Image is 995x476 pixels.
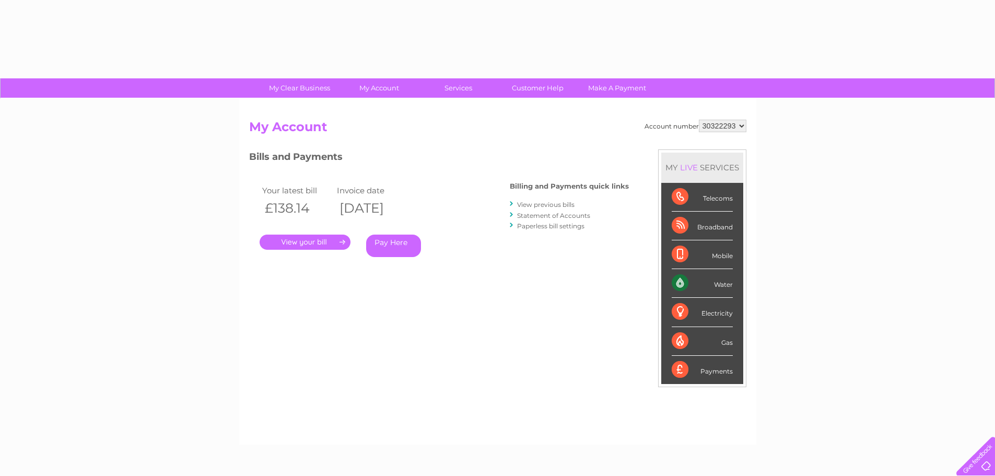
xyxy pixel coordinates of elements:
h4: Billing and Payments quick links [510,182,629,190]
div: LIVE [678,162,700,172]
a: Pay Here [366,235,421,257]
h2: My Account [249,120,746,140]
a: . [260,235,350,250]
div: Payments [672,356,733,384]
td: Your latest bill [260,183,335,198]
a: Make A Payment [574,78,660,98]
a: My Clear Business [256,78,343,98]
th: [DATE] [334,198,409,219]
a: Paperless bill settings [517,222,584,230]
td: Invoice date [334,183,409,198]
div: Telecoms [672,183,733,212]
a: Customer Help [495,78,581,98]
div: Electricity [672,298,733,327]
div: MY SERVICES [661,153,743,182]
a: View previous bills [517,201,575,208]
a: Services [415,78,501,98]
div: Gas [672,327,733,356]
th: £138.14 [260,198,335,219]
h3: Bills and Payments [249,149,629,168]
div: Water [672,269,733,298]
div: Account number [645,120,746,132]
a: Statement of Accounts [517,212,590,219]
div: Mobile [672,240,733,269]
a: My Account [336,78,422,98]
div: Broadband [672,212,733,240]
